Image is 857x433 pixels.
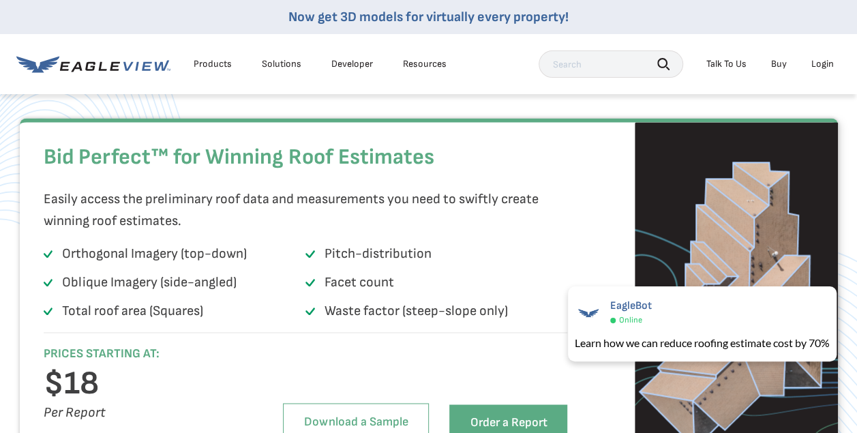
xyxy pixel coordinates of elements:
h3: $18 [44,372,240,394]
p: Pitch-distribution [325,243,432,265]
p: Orthogonal Imagery (top-down) [62,243,247,265]
p: Total roof area (Squares) [62,300,203,322]
div: Talk To Us [706,58,747,70]
div: Login [811,58,834,70]
div: Products [194,58,232,70]
img: EagleBot [575,299,602,327]
input: Search [539,50,683,78]
h2: Bid Perfect™ for Winning Roof Estimates [44,137,568,178]
div: Resources [403,58,447,70]
span: EagleBot [610,299,652,312]
i: Per Report [44,404,106,420]
span: Online [619,315,642,325]
a: Now get 3D models for virtually every property! [288,9,569,25]
a: Developer [331,58,373,70]
p: Easily access the preliminary roof data and measurements you need to swiftly create winning roof ... [44,188,560,232]
p: Facet count [325,271,394,293]
h6: PRICES STARTING AT: [44,346,240,362]
a: Buy [771,58,787,70]
p: Oblique Imagery (side-angled) [62,271,237,293]
div: Learn how we can reduce roofing estimate cost by 70% [575,335,830,351]
div: Solutions [262,58,301,70]
p: Waste factor (steep-slope only) [325,300,508,322]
